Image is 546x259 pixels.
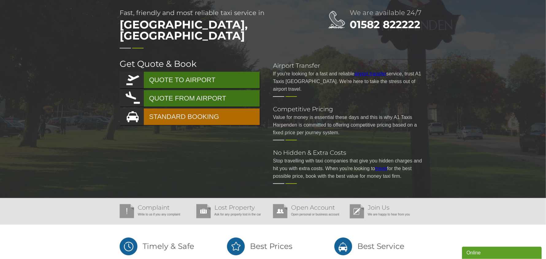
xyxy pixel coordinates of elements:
[350,204,364,219] img: Join Us
[273,157,426,180] p: Stop travelling with taxi companies that give you hidden charges and hit you with extra costs. Wh...
[120,72,260,88] a: QUOTE TO AIRPORT
[120,211,193,218] p: Write to us if you any complaint
[273,150,426,156] h2: No Hidden & Extra Costs
[196,204,211,218] img: Lost Property
[138,204,170,211] a: Complaint
[350,18,420,31] a: 01582 822222
[273,211,347,218] p: Open personal or business account
[273,63,426,69] h2: Airport Transfer
[354,71,386,76] a: airport transfer
[214,204,255,211] a: Lost Property
[120,109,260,125] a: STANDARD BOOKING
[196,211,270,218] p: Ask for any property lost in the car
[120,237,212,256] h2: Timely & Safe
[350,10,426,16] h2: We are available 24/7
[334,237,426,256] h2: Best Service
[273,113,426,136] p: Value for money is essential these days and this is why A1 Taxis Harpenden is committed to offeri...
[120,90,260,107] a: QUOTE FROM AIRPORT
[120,10,304,44] h1: Fast, friendly and most reliable taxi service in
[291,204,335,211] a: Open Account
[120,204,134,218] img: Complaint
[120,16,304,44] span: [GEOGRAPHIC_DATA], [GEOGRAPHIC_DATA]
[273,204,287,218] img: Open Account
[273,70,426,93] p: If you're looking for a fast and reliable service, trust A1 Taxis [GEOGRAPHIC_DATA]. We're here t...
[227,237,319,256] h2: Best Prices
[350,211,423,218] p: We are happy to hear from you
[462,246,543,259] iframe: chat widget
[368,204,390,211] a: Join Us
[375,166,387,171] a: travel
[273,106,426,112] h2: Competitive Pricing
[120,59,261,68] h2: Get Quote & Book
